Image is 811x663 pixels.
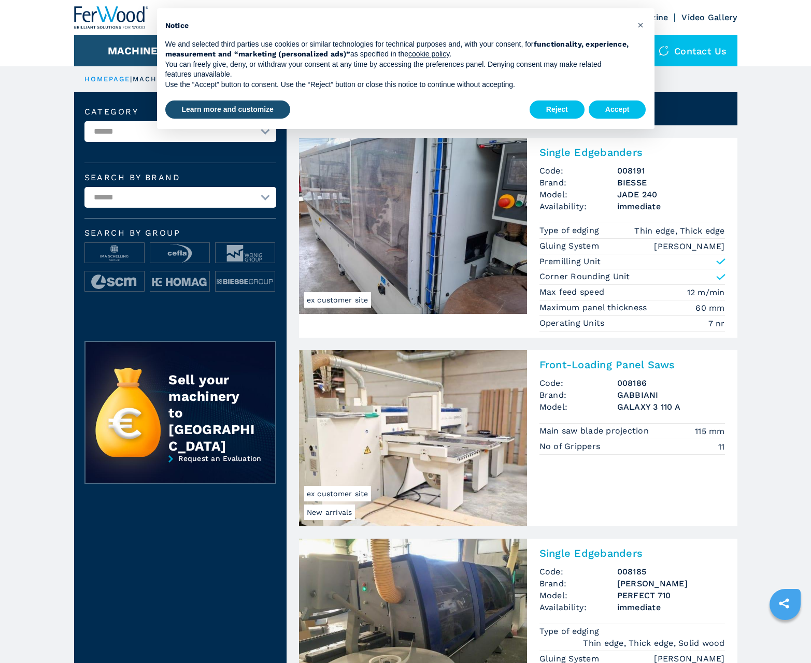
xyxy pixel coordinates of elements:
span: Model: [539,401,617,413]
span: Code: [539,377,617,389]
img: image [85,243,144,264]
span: New arrivals [304,505,355,520]
p: Gluing System [539,240,602,252]
h3: GABBIANI [617,389,725,401]
h3: JADE 240 [617,189,725,200]
label: Search by brand [84,174,276,182]
span: Model: [539,589,617,601]
span: Search by group [84,229,276,237]
span: Availability: [539,601,617,613]
button: Accept [589,100,646,119]
img: image [150,243,209,264]
h2: Front-Loading Panel Saws [539,358,725,371]
strong: functionality, experience, measurement and “marketing (personalized ads)” [165,40,629,59]
span: Availability: [539,200,617,212]
span: Brand: [539,389,617,401]
em: 7 nr [708,318,725,329]
img: Front-Loading Panel Saws GABBIANI GALAXY 3 110 A [299,350,527,526]
em: Thin edge, Thick edge, Solid wood [583,637,724,649]
h3: BIESSE [617,177,725,189]
img: image [150,271,209,292]
div: Sell your machinery to [GEOGRAPHIC_DATA] [168,371,254,454]
a: HOMEPAGE [84,75,131,83]
p: Max feed speed [539,286,607,298]
button: Learn more and customize [165,100,290,119]
span: × [637,19,644,31]
p: Type of edging [539,626,602,637]
span: Code: [539,165,617,177]
span: | [130,75,132,83]
h3: PERFECT 710 [617,589,725,601]
p: We and selected third parties use cookies or similar technologies for technical purposes and, wit... [165,39,630,60]
a: cookie policy [408,50,449,58]
h3: 008186 [617,377,725,389]
p: machines [133,75,177,84]
a: Video Gallery [681,12,737,22]
a: sharethis [771,590,797,616]
span: immediate [617,200,725,212]
h3: 008191 [617,165,725,177]
span: immediate [617,601,725,613]
button: Machines [108,45,165,57]
em: 11 [718,441,725,453]
em: 115 mm [695,425,725,437]
a: Single Edgebanders BIESSE JADE 240ex customer siteSingle EdgebandersCode:008191Brand:BIESSEModel:... [299,138,737,338]
p: Main saw blade projection [539,425,652,437]
p: Use the “Accept” button to consent. Use the “Reject” button or close this notice to continue with... [165,80,630,90]
h3: GALAXY 3 110 A [617,401,725,413]
p: You can freely give, deny, or withdraw your consent at any time by accessing the preferences pane... [165,60,630,80]
button: Close this notice [633,17,649,33]
h2: Single Edgebanders [539,146,725,158]
p: Operating Units [539,318,607,329]
p: Type of edging [539,225,602,236]
img: image [85,271,144,292]
span: Model: [539,189,617,200]
p: Premilling Unit [539,256,601,267]
p: Maximum panel thickness [539,302,650,313]
em: 12 m/min [687,286,725,298]
div: Contact us [648,35,737,66]
span: ex customer site [304,486,371,501]
span: Brand: [539,177,617,189]
img: Contact us [659,46,669,56]
h2: Notice [165,21,630,31]
img: image [216,271,275,292]
p: Corner Rounding Unit [539,271,630,282]
em: Thin edge, Thick edge [634,225,724,237]
em: 60 mm [695,302,724,314]
iframe: Chat [767,616,803,655]
img: image [216,243,275,264]
em: [PERSON_NAME] [654,240,724,252]
p: No of Grippers [539,441,603,452]
img: Ferwood [74,6,149,29]
img: Single Edgebanders BIESSE JADE 240 [299,138,527,314]
button: Reject [530,100,585,119]
a: Request an Evaluation [84,454,276,492]
span: Code: [539,566,617,578]
h3: 008185 [617,566,725,578]
h3: [PERSON_NAME] [617,578,725,589]
span: ex customer site [304,292,371,308]
span: Brand: [539,578,617,589]
h2: Single Edgebanders [539,547,725,559]
a: Front-Loading Panel Saws GABBIANI GALAXY 3 110 ANew arrivalsex customer siteFront-Loading Panel S... [299,350,737,526]
label: Category [84,108,276,116]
